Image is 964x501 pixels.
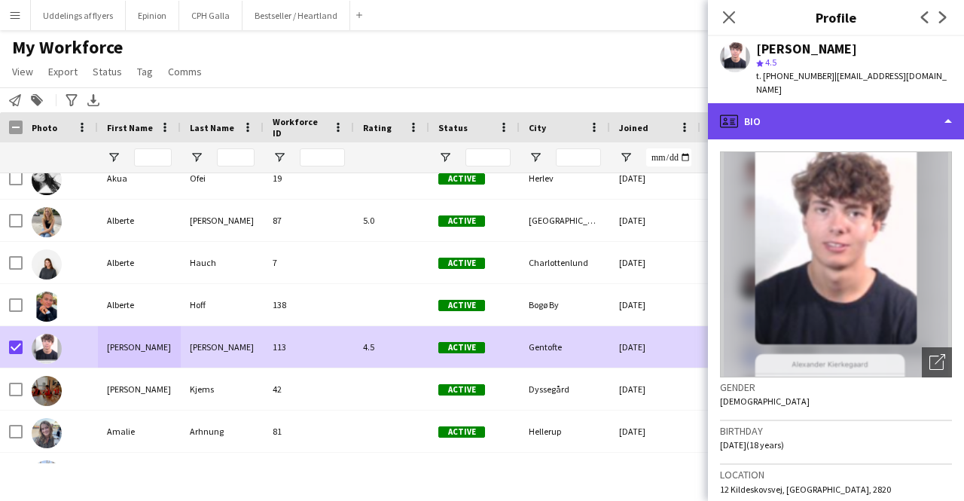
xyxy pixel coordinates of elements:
span: Active [438,215,485,227]
button: Uddelings af flyers [31,1,126,30]
img: Alberte Hauch [32,249,62,280]
div: 42 [264,368,354,410]
div: [PERSON_NAME] [181,200,264,241]
div: [PERSON_NAME] [98,453,181,494]
button: Open Filter Menu [619,151,633,164]
button: Open Filter Menu [273,151,286,164]
img: Crew avatar or photo [720,151,952,377]
div: Alberte [98,242,181,283]
img: Alexander Kjems [32,376,62,406]
div: Akua [98,157,181,199]
div: Bogø By [520,284,610,325]
div: 19 [264,157,354,199]
app-action-btn: Add to tag [28,91,46,109]
h3: Birthday [720,424,952,438]
span: Active [438,342,485,353]
div: [DATE] [610,411,700,452]
span: First Name [107,122,153,133]
span: Active [438,173,485,185]
div: [GEOGRAPHIC_DATA] [520,200,610,241]
input: City Filter Input [556,148,601,166]
span: 4.5 [765,57,776,68]
span: Active [438,258,485,269]
div: [DATE] [610,453,700,494]
div: Hellerup [520,411,610,452]
span: View [12,65,33,78]
span: Joined [619,122,648,133]
input: Joined Filter Input [646,148,691,166]
img: Alexander Kierkegaard [32,334,62,364]
div: [GEOGRAPHIC_DATA] [520,453,610,494]
div: 5.0 [354,200,429,241]
div: Charlottenlund [520,242,610,283]
img: Alberte Hoff [32,292,62,322]
span: Active [438,426,485,438]
input: Workforce ID Filter Input [300,148,345,166]
button: Epinion [126,1,179,30]
span: Export [48,65,78,78]
span: Last Name [190,122,234,133]
app-action-btn: Notify workforce [6,91,24,109]
h3: Gender [720,380,952,394]
app-action-btn: Advanced filters [63,91,81,109]
img: Akua Ofei [32,165,62,195]
div: [PERSON_NAME] [98,326,181,368]
a: View [6,62,39,81]
div: Amalie [98,411,181,452]
div: Gentofte [520,326,610,368]
div: [DATE] [610,242,700,283]
div: 4.5 [354,326,429,368]
h3: Profile [708,8,964,27]
div: [PERSON_NAME] [98,368,181,410]
button: Open Filter Menu [438,151,452,164]
button: Open Filter Menu [529,151,542,164]
span: City [529,122,546,133]
a: Status [87,62,128,81]
div: 46 [264,453,354,494]
div: [PERSON_NAME] [181,326,264,368]
span: 12 Kildeskovsvej, [GEOGRAPHIC_DATA], 2820 [720,484,891,495]
div: [DATE] [610,284,700,325]
button: Bestseller / Heartland [243,1,350,30]
div: [DATE] [610,326,700,368]
div: Ofei [181,157,264,199]
div: 87 [264,200,354,241]
a: Comms [162,62,208,81]
div: 138 [264,284,354,325]
span: | [EMAIL_ADDRESS][DOMAIN_NAME] [756,70,947,95]
div: Kjems [181,368,264,410]
span: My Workforce [12,36,123,59]
div: 65 days [700,200,791,241]
img: Amalie Arhnung [32,418,62,448]
button: Open Filter Menu [190,151,203,164]
span: Tag [137,65,153,78]
span: Photo [32,122,57,133]
div: Hoff [181,284,264,325]
div: Dyssegård [520,368,610,410]
button: CPH Galla [179,1,243,30]
div: Open photos pop-in [922,347,952,377]
div: Arhnung [181,411,264,452]
span: Comms [168,65,202,78]
img: Amanda Raffel [32,460,62,490]
div: Alberte [98,200,181,241]
div: 113 [264,326,354,368]
a: Export [42,62,84,81]
div: Herlev [520,157,610,199]
div: [DATE] [610,368,700,410]
div: 7 [264,242,354,283]
div: Bio [708,103,964,139]
span: [DEMOGRAPHIC_DATA] [720,396,810,407]
div: [DATE] [610,157,700,199]
div: [DATE] [610,200,700,241]
span: t. [PHONE_NUMBER] [756,70,834,81]
span: Workforce ID [273,116,327,139]
div: [PERSON_NAME] [756,42,857,56]
app-action-btn: Export XLSX [84,91,102,109]
div: Raffel [181,453,264,494]
span: Status [438,122,468,133]
div: 81 [264,411,354,452]
input: First Name Filter Input [134,148,172,166]
input: Last Name Filter Input [217,148,255,166]
input: Status Filter Input [465,148,511,166]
